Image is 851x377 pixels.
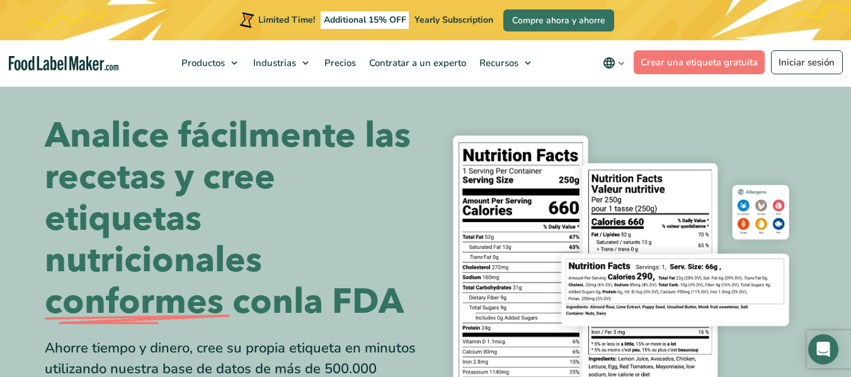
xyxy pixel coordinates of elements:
[175,40,244,86] a: Productos
[45,115,416,323] h1: Analice fácilmente las recetas y cree etiquetas nutricionales la FDA
[178,57,226,69] span: Productos
[476,57,520,69] span: Recursos
[321,57,357,69] span: Precios
[503,9,614,31] a: Compre ahora y ahorre
[321,11,409,29] span: Additional 15% OFF
[634,50,765,74] a: Crear una etiqueta gratuita
[808,334,838,364] div: Open Intercom Messenger
[258,14,315,26] span: Limited Time!
[771,50,843,74] a: Iniciar sesión
[365,57,467,69] span: Contratar a un experto
[318,40,360,86] a: Precios
[249,57,297,69] span: Industrias
[247,40,315,86] a: Industrias
[45,281,294,323] span: conformes con
[473,40,537,86] a: Recursos
[363,40,470,86] a: Contratar a un experto
[414,14,493,26] span: Yearly Subscription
